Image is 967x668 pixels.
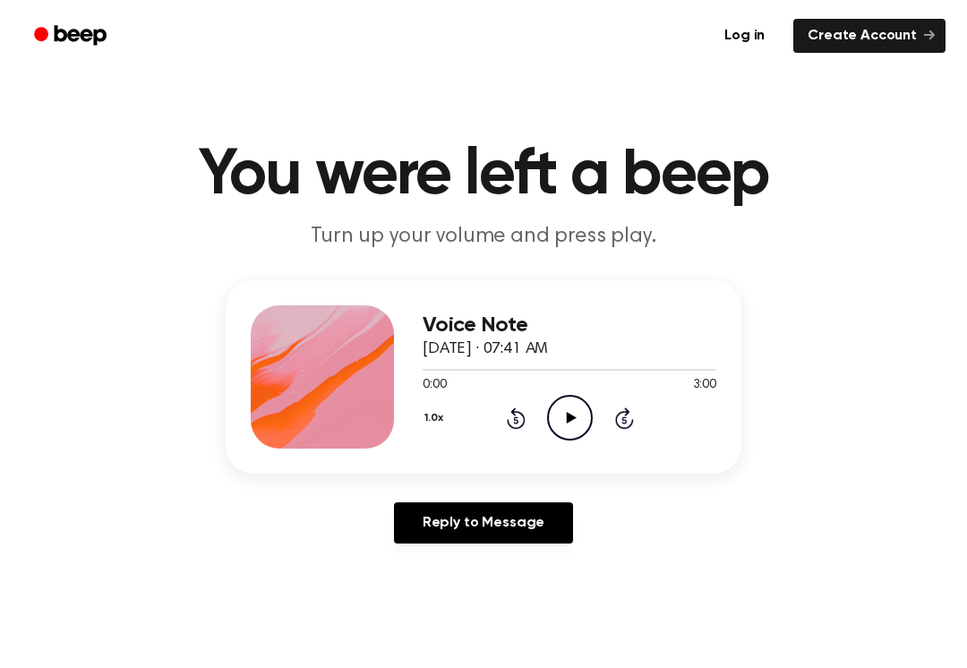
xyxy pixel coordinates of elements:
[423,376,446,395] span: 0:00
[706,15,783,56] a: Log in
[423,341,548,357] span: [DATE] · 07:41 AM
[793,19,946,53] a: Create Account
[394,502,573,544] a: Reply to Message
[423,313,716,338] h3: Voice Note
[423,403,449,433] button: 1.0x
[140,222,827,252] p: Turn up your volume and press play.
[693,376,716,395] span: 3:00
[21,19,123,54] a: Beep
[25,143,942,208] h1: You were left a beep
